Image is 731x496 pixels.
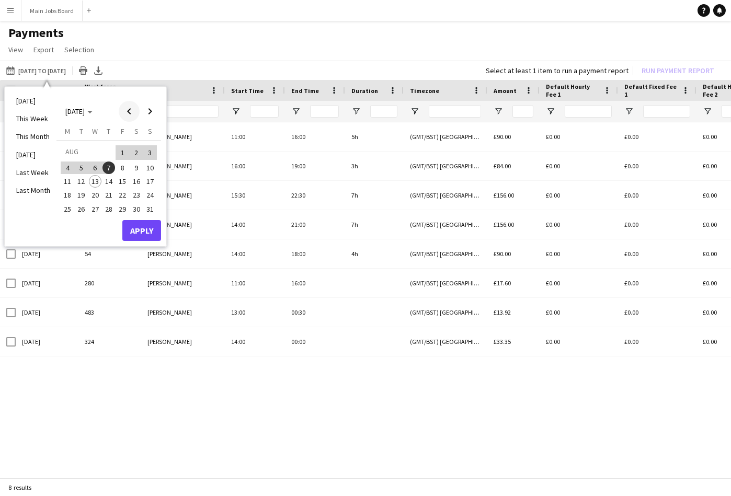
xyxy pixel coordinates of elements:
button: 27-08-2025 [88,202,102,216]
div: Select at least 1 item to run a payment report [486,66,629,75]
div: £0.00 [618,239,696,268]
button: 30-08-2025 [129,202,143,216]
span: 17 [144,175,156,188]
div: [DATE] [16,298,78,327]
button: Open Filter Menu [703,107,712,116]
button: 31-08-2025 [143,202,157,216]
button: Open Filter Menu [351,107,361,116]
span: S [134,126,139,136]
div: [DATE] [16,239,78,268]
span: Selection [64,45,94,54]
app-action-btn: Print [77,64,89,77]
div: £0.00 [618,210,696,239]
span: 15 [116,175,129,188]
button: Main Jobs Board [21,1,83,21]
input: Start Time Filter Input [250,105,279,118]
div: (GMT/BST) [GEOGRAPHIC_DATA] [404,152,487,180]
span: 2 [130,145,143,160]
div: £0.00 [618,152,696,180]
span: 25 [61,203,74,215]
button: 20-08-2025 [88,188,102,202]
span: 22 [116,189,129,202]
span: 24 [144,189,156,202]
button: 28-08-2025 [102,202,116,216]
span: T [107,126,110,136]
span: £156.00 [494,221,514,228]
td: AUG [61,144,116,160]
button: Apply [122,220,161,241]
span: S [148,126,152,136]
span: [DATE] [65,107,85,116]
span: 11 [61,175,74,188]
button: Open Filter Menu [546,107,555,116]
span: W [92,126,98,136]
li: This Month [10,128,56,145]
button: 26-08-2025 [74,202,88,216]
span: Timezone [410,87,439,95]
input: Amount Filter Input [512,105,533,118]
input: Timezone Filter Input [429,105,481,118]
span: [PERSON_NAME] [147,338,192,345]
span: [PERSON_NAME] [147,279,192,287]
span: 31 [144,203,156,215]
button: 29-08-2025 [116,202,129,216]
button: 15-08-2025 [116,175,129,188]
span: 10 [144,162,156,174]
span: 19 [75,189,88,202]
span: 18 [61,189,74,202]
span: 8 [116,162,129,174]
div: (GMT/BST) [GEOGRAPHIC_DATA] [404,122,487,151]
div: 00:00 [285,327,345,356]
div: [DATE] [16,269,78,297]
div: 324 [78,327,141,356]
span: Start Time [231,87,264,95]
div: 14:00 [225,210,285,239]
div: £0.00 [540,269,618,297]
span: 6 [89,162,101,174]
div: 54 [78,239,141,268]
div: 280 [78,269,141,297]
a: Selection [60,43,98,56]
div: 18:00 [285,239,345,268]
div: (GMT/BST) [GEOGRAPHIC_DATA] [404,181,487,210]
span: £90.00 [494,133,511,141]
div: 16:00 [285,269,345,297]
button: 21-08-2025 [102,188,116,202]
button: 16-08-2025 [129,175,143,188]
div: 4h [345,239,404,268]
span: £33.35 [494,338,511,345]
span: 26 [75,203,88,215]
button: Open Filter Menu [231,107,241,116]
app-action-btn: Export XLSX [92,64,105,77]
button: 13-08-2025 [88,175,102,188]
div: [DATE] [16,327,78,356]
div: 14:00 [225,239,285,268]
div: 14:00 [225,327,285,356]
button: 19-08-2025 [74,188,88,202]
input: End Time Filter Input [310,105,339,118]
div: £0.00 [540,298,618,327]
span: End Time [291,87,319,95]
span: £90.00 [494,250,511,258]
span: £17.60 [494,279,511,287]
li: Last Month [10,181,56,199]
span: 1 [116,145,129,160]
span: 27 [89,203,101,215]
div: 22:30 [285,181,345,210]
span: Workforce ID [85,83,122,98]
div: 19:00 [285,152,345,180]
div: 3h [345,152,404,180]
span: [PERSON_NAME] [147,133,192,141]
span: £84.00 [494,162,511,170]
span: 23 [130,189,143,202]
div: £0.00 [618,327,696,356]
div: 7h [345,210,404,239]
button: Open Filter Menu [291,107,301,116]
div: £0.00 [540,152,618,180]
button: [DATE] to [DATE] [4,64,68,77]
div: £0.00 [540,239,618,268]
span: 7 [102,162,115,174]
span: 3 [144,145,156,160]
div: £0.00 [540,181,618,210]
span: [PERSON_NAME] [147,308,192,316]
